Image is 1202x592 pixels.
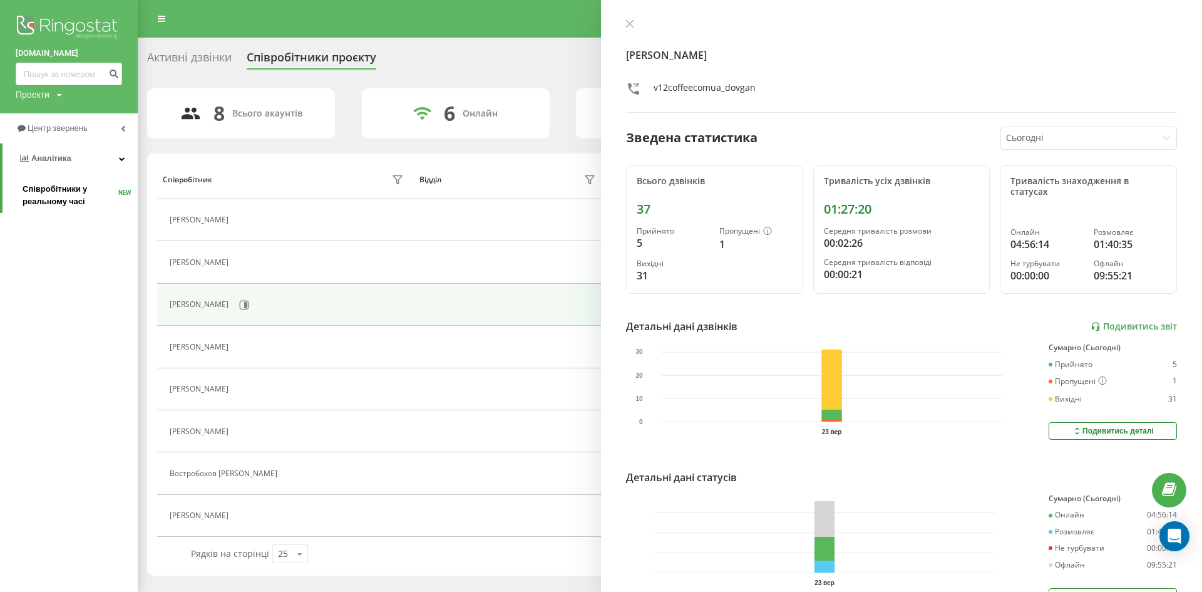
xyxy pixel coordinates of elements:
div: Зведена статистика [626,128,758,147]
div: 00:00:21 [824,267,980,282]
div: 25 [278,548,288,560]
div: 37 [637,202,793,217]
div: Прийнято [1049,360,1092,369]
div: Онлайн [1010,228,1083,237]
div: Проекти [16,88,49,101]
div: 5 [1173,360,1177,369]
div: Подивитись деталі [1072,426,1154,436]
button: Подивитись деталі [1049,422,1177,440]
div: 01:40:35 [1147,527,1177,536]
div: 04:56:14 [1010,237,1083,252]
div: Не турбувати [1010,259,1083,268]
div: [PERSON_NAME] [170,343,232,351]
div: Офлайн [1049,561,1085,569]
div: Розмовляє [1049,527,1094,536]
div: Не турбувати [1049,544,1104,553]
text: 20 [635,372,643,379]
div: 31 [1168,395,1177,403]
div: Тривалість усіх дзвінків [824,176,980,187]
div: 31 [637,268,709,283]
div: 1 [719,237,792,252]
div: 04:56:14 [1147,511,1177,519]
div: Пропущені [719,227,792,237]
a: Подивитись звіт [1091,321,1177,332]
div: Онлайн [1049,511,1084,519]
div: Співробітники проєкту [247,51,376,70]
div: v12coffeecomua_dovgan [654,81,756,100]
div: Пропущені [1049,376,1107,387]
img: Ringostat logo [16,13,122,44]
div: 01:27:20 [824,202,980,217]
div: Співробітник [163,175,212,184]
text: 10 [635,395,643,402]
div: [PERSON_NAME] [170,300,232,309]
a: [DOMAIN_NAME] [16,47,122,60]
div: Детальні дані статусів [626,470,737,485]
div: 00:02:26 [824,236,980,251]
h4: [PERSON_NAME] [626,48,1177,63]
div: Відділ [419,175,441,184]
span: Рядків на сторінці [191,548,269,559]
span: Аналiтика [31,153,71,163]
div: Всього акаунтів [232,108,302,119]
div: Офлайн [1094,259,1166,268]
div: 01:40:35 [1094,237,1166,252]
div: 8 [213,101,225,125]
div: Активні дзвінки [147,51,232,70]
div: 00:00:00 [1010,268,1083,283]
div: Середня тривалість розмови [824,227,980,236]
div: Розмовляє [1094,228,1166,237]
div: Сумарно (Сьогодні) [1049,494,1177,503]
div: Тривалість знаходження в статусах [1010,176,1166,197]
div: [PERSON_NAME] [170,258,232,267]
a: Аналiтика [3,143,138,174]
text: 0 [639,418,643,425]
div: Детальні дані дзвінків [626,319,737,334]
div: Open Intercom Messenger [1159,521,1189,551]
div: 00:00:00 [1147,544,1177,553]
div: Вихідні [1049,395,1082,403]
div: Вихідні [637,259,709,268]
div: Прийнято [637,227,709,236]
div: 5 [637,236,709,251]
div: [PERSON_NAME] [170,511,232,520]
div: Сумарно (Сьогодні) [1049,343,1177,352]
span: Центр звернень [28,123,88,133]
div: 6 [444,101,455,125]
a: Співробітники у реальному часіNEW [23,178,138,213]
div: 09:55:21 [1094,268,1166,283]
div: Онлайн [463,108,498,119]
div: [PERSON_NAME] [170,216,232,224]
text: 23 вер [822,428,842,435]
div: [PERSON_NAME] [170,385,232,393]
input: Пошук за номером [16,63,122,85]
div: [PERSON_NAME] [170,427,232,436]
div: 09:55:21 [1147,561,1177,569]
div: Середня тривалість відповіді [824,258,980,267]
div: Всього дзвінків [637,176,793,187]
text: 23 вер [814,579,835,586]
text: 30 [635,349,643,356]
div: 1 [1173,376,1177,387]
div: Востробоков [PERSON_NAME] [170,469,280,478]
span: Співробітники у реальному часі [23,183,118,208]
